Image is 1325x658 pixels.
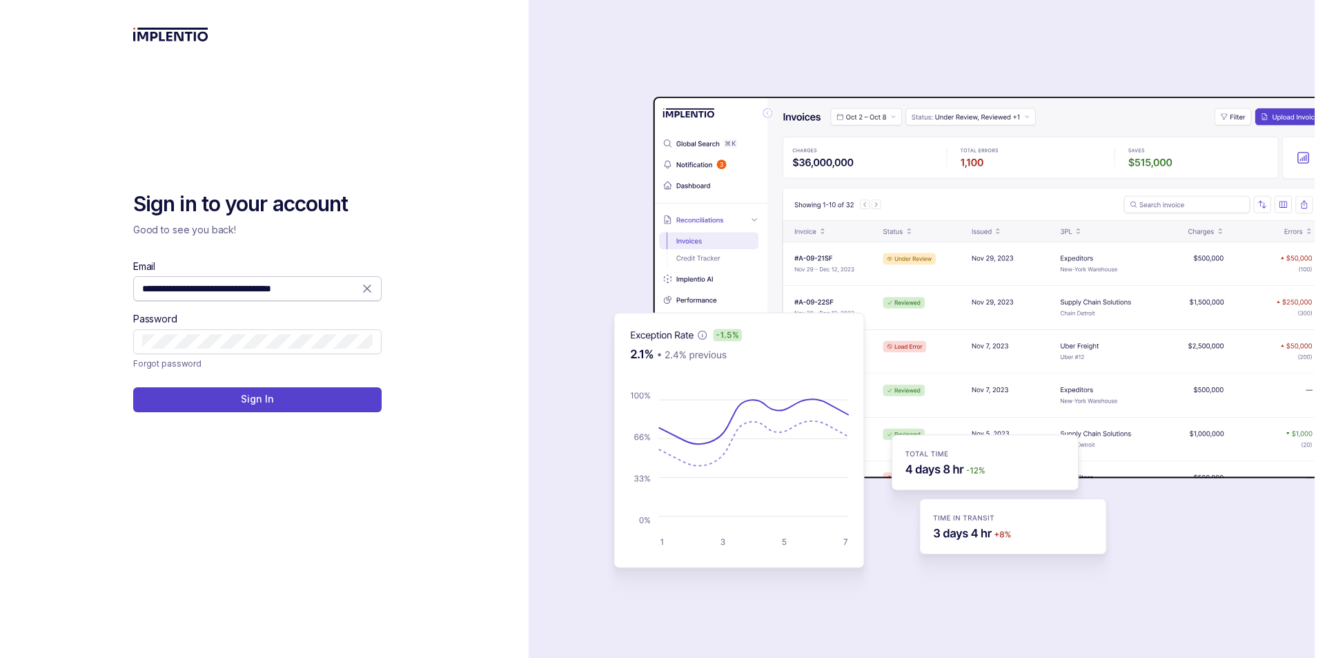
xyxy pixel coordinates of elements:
[133,223,382,237] p: Good to see you back!
[241,392,273,406] p: Sign In
[133,191,382,218] h2: Sign in to your account
[133,260,155,273] label: Email
[133,28,208,41] img: logo
[133,387,382,412] button: Sign In
[133,357,202,371] p: Forgot password
[133,312,177,326] label: Password
[133,357,202,371] a: Link Forgot password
